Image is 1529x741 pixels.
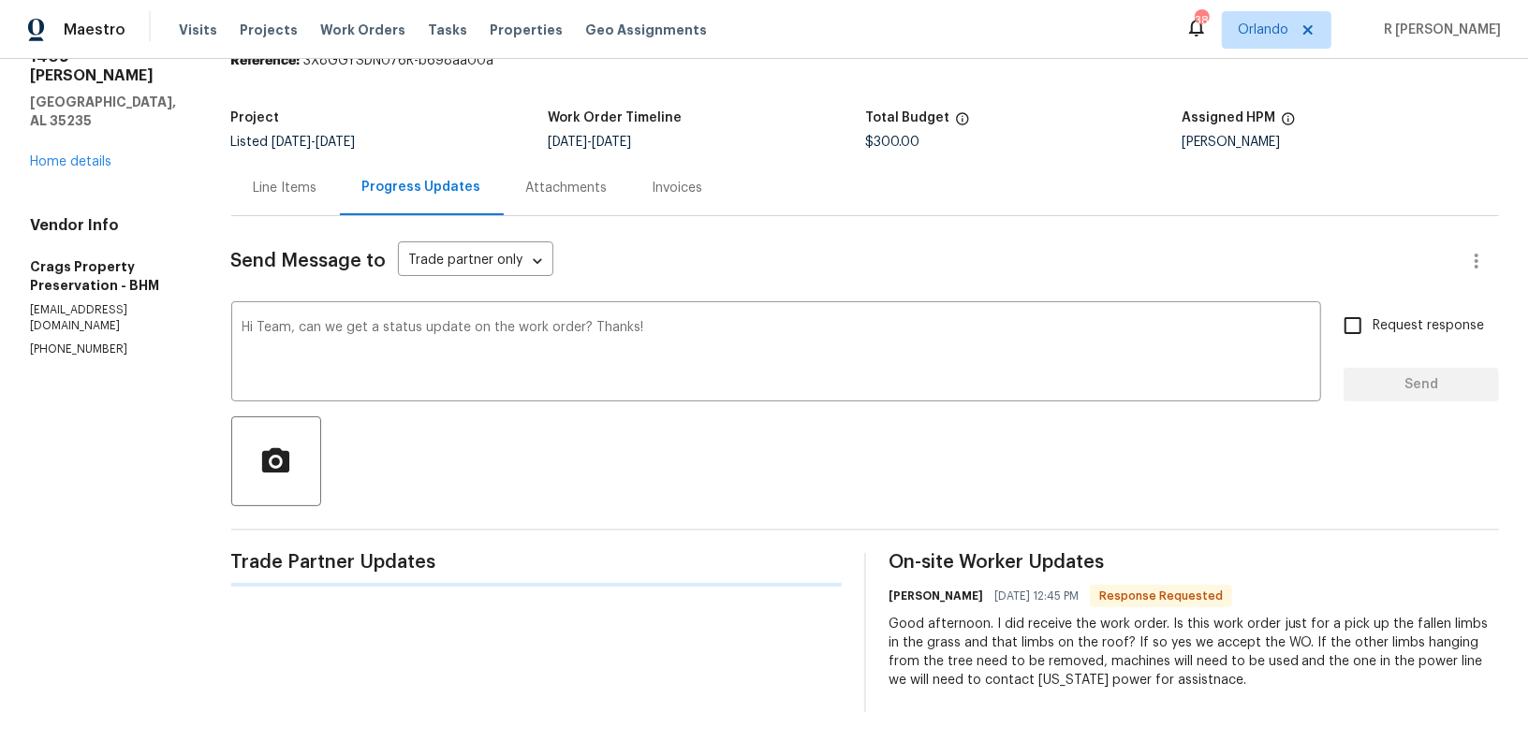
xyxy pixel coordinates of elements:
div: Invoices [653,179,703,197]
h4: Vendor Info [30,216,186,235]
div: Attachments [526,179,608,197]
span: Projects [240,21,298,39]
span: The hpm assigned to this work order. [1281,111,1296,136]
h5: Work Order Timeline [548,111,682,124]
div: Progress Updates [362,178,481,196]
span: Properties [490,21,563,39]
a: Home details [30,155,111,168]
div: [PERSON_NAME] [1182,136,1499,149]
span: - [548,136,631,149]
div: 38 [1195,11,1208,30]
h5: Project [231,111,280,124]
span: Visits [179,21,217,39]
span: - [272,136,356,149]
span: $300.00 [865,136,919,149]
span: [DATE] [272,136,312,149]
div: Line Items [254,179,317,197]
div: 3X8GGYSDN076R-b698aa00a [231,51,1499,70]
span: Trade Partner Updates [231,553,842,572]
div: Good afternoon. I did receive the work order. Is this work order just for a pick up the fallen li... [889,615,1499,690]
h6: [PERSON_NAME] [889,587,983,605]
span: The total cost of line items that have been proposed by Opendoor. This sum includes line items th... [955,111,970,136]
p: [PHONE_NUMBER] [30,341,186,357]
b: Reference: [231,54,301,67]
span: [DATE] [316,136,356,149]
h5: Total Budget [865,111,949,124]
span: Listed [231,136,356,149]
span: Request response [1373,316,1484,336]
p: [EMAIL_ADDRESS][DOMAIN_NAME] [30,302,186,334]
h5: Crags Property Preservation - BHM [30,257,186,295]
span: Geo Assignments [585,21,707,39]
h5: Assigned HPM [1182,111,1275,124]
span: Orlando [1238,21,1288,39]
span: R [PERSON_NAME] [1376,21,1501,39]
span: Response Requested [1092,587,1230,605]
span: Send Message to [231,252,387,270]
span: [DATE] [592,136,631,149]
span: [DATE] 12:45 PM [994,587,1079,605]
div: Trade partner only [398,246,553,277]
span: On-site Worker Updates [889,553,1499,572]
span: Work Orders [320,21,405,39]
span: Tasks [428,23,467,36]
textarea: Hi Team, can we get a status update on the work order? Thanks! [243,321,1310,386]
span: [DATE] [548,136,587,149]
h5: [GEOGRAPHIC_DATA], AL 35235 [30,93,186,130]
h2: 1409 [PERSON_NAME] [30,48,186,85]
span: Maestro [64,21,125,39]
